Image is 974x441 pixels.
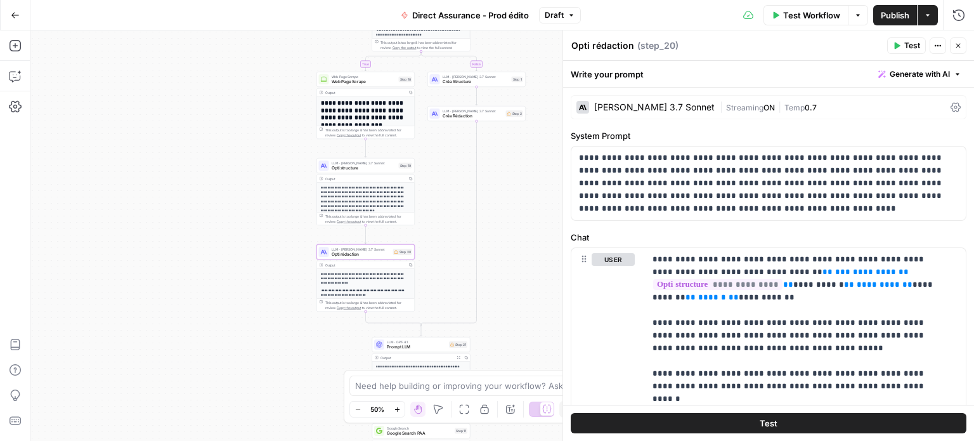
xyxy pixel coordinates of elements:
g: Edge from step_18 to step_19 [365,139,367,157]
span: Copy the output [337,220,361,223]
div: This output is too large & has been abbreviated for review. to view the full content. [380,40,467,50]
span: ON [763,103,775,112]
span: Web Page Scrape [332,79,396,85]
g: Edge from step_2 to step_16-conditional-end [421,121,477,326]
span: LLM · [PERSON_NAME] 3.7 Sonnet [332,247,391,252]
g: Edge from step_16-conditional-end to step_21 [420,325,422,337]
span: 0.7 [805,103,817,112]
button: Draft [539,7,581,23]
div: Step 19 [399,163,412,169]
button: Direct Assurance - Prod édito [393,5,536,25]
span: Google Search [387,426,452,431]
button: Test Workflow [763,5,848,25]
div: Step 1 [512,77,523,82]
span: Créa Rédaction [443,113,503,119]
div: Output [325,90,405,95]
label: System Prompt [571,129,966,142]
button: Test [887,37,926,54]
span: LLM · [PERSON_NAME] 3.7 Sonnet [443,109,503,114]
span: Opti rédaction [332,251,391,258]
label: Chat [571,231,966,244]
span: 50% [370,404,384,414]
g: Edge from step_16 to step_18 [365,51,421,71]
button: Test [571,413,966,433]
span: Streaming [726,103,763,112]
span: Test [904,40,920,51]
div: This output is too large & has been abbreviated for review. to view the full content. [325,214,412,224]
span: Google Search PAA [387,430,452,437]
div: Step 21 [449,341,467,348]
div: Output [325,176,405,181]
div: This output is too large & has been abbreviated for review. to view the full content. [325,128,412,138]
div: Output [380,355,453,360]
div: LLM · [PERSON_NAME] 3.7 SonnetCréa StructureStep 1 [427,72,526,87]
div: Step 11 [455,428,467,434]
span: Créa Structure [443,79,509,85]
g: Edge from step_19 to step_20 [365,225,367,244]
button: user [592,253,635,266]
div: This output is too large & has been abbreviated for review. to view the full content. [325,300,412,310]
span: Test [760,417,777,430]
span: LLM · [PERSON_NAME] 3.7 Sonnet [443,74,509,79]
span: | [775,100,784,113]
span: Prompt LLM [387,344,446,350]
div: Step 20 [393,249,412,255]
g: Edge from step_1 to step_2 [476,87,477,105]
button: Generate with AI [873,66,966,82]
textarea: Opti rédaction [571,39,634,52]
span: Copy the output [337,133,361,137]
span: Copy the output [393,46,417,49]
span: ( step_20 ) [637,39,679,52]
div: LLM · [PERSON_NAME] 3.7 SonnetCréa RédactionStep 2 [427,106,526,121]
div: Step 2 [506,110,523,117]
div: Output [325,263,405,268]
span: Opti structure [332,165,396,171]
div: [PERSON_NAME] 3.7 Sonnet [594,103,715,112]
button: Publish [873,5,917,25]
div: Step 18 [399,77,412,82]
span: Temp [784,103,805,112]
span: | [720,100,726,113]
span: LLM · GPT-4.1 [387,339,446,345]
span: Direct Assurance - Prod édito [412,9,529,22]
span: Copy the output [337,306,361,310]
g: Edge from step_16 to step_1 [421,51,477,71]
span: Publish [881,9,909,22]
span: Draft [545,10,564,21]
g: Edge from step_20 to step_16-conditional-end [366,312,422,326]
span: Test Workflow [783,9,840,22]
span: LLM · [PERSON_NAME] 3.7 Sonnet [332,161,396,166]
span: Web Page Scrape [332,74,396,79]
span: Generate with AI [890,69,950,80]
div: Write your prompt [563,61,974,87]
